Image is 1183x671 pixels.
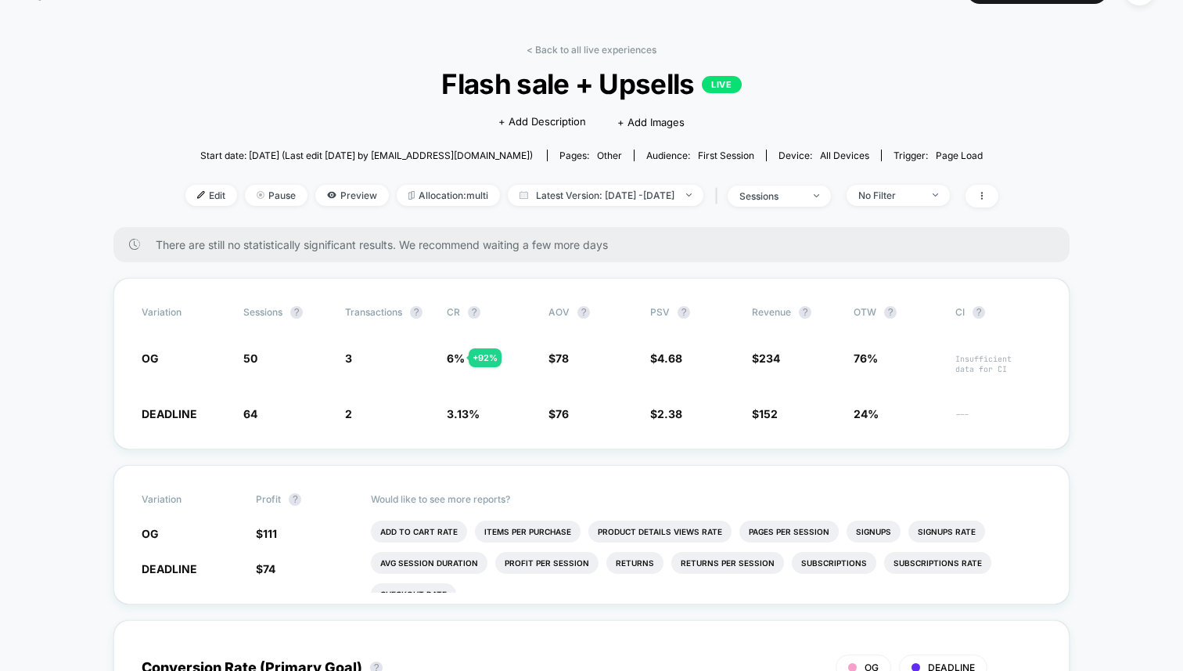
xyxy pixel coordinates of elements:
[820,150,869,161] span: all devices
[698,150,754,161] span: First Session
[766,150,881,161] span: Device:
[657,407,682,420] span: 2.38
[858,189,921,201] div: No Filter
[508,185,703,206] span: Latest Version: [DATE] - [DATE]
[686,193,692,197] img: end
[243,306,282,318] span: Sessions
[142,407,197,420] span: DEADLINE
[752,306,791,318] span: Revenue
[588,521,732,543] li: Product Details Views Rate
[256,493,281,505] span: Profit
[908,521,985,543] li: Signups Rate
[142,493,228,506] span: Variation
[371,521,467,543] li: Add To Cart Rate
[345,407,352,420] span: 2
[289,493,301,506] button: ?
[597,150,622,161] span: other
[447,352,465,365] span: 6 %
[142,352,159,365] span: OG
[847,521,901,543] li: Signups
[200,150,533,161] span: Start date: [DATE] (Last edit [DATE] by [EMAIL_ADDRESS][DOMAIN_NAME])
[759,352,780,365] span: 234
[495,552,599,574] li: Profit Per Session
[290,306,303,319] button: ?
[256,562,275,575] span: $
[936,150,983,161] span: Page Load
[711,185,728,207] span: |
[739,521,839,543] li: Pages Per Session
[245,185,307,206] span: Pause
[527,44,656,56] a: < Back to all live experiences
[263,562,275,575] span: 74
[606,552,663,574] li: Returns
[345,352,352,365] span: 3
[739,190,802,202] div: sessions
[650,352,682,365] span: $
[371,493,1042,505] p: Would like to see more reports?
[469,348,502,367] div: + 92 %
[854,407,879,420] span: 24%
[657,352,682,365] span: 4.68
[854,352,878,365] span: 76%
[884,552,991,574] li: Subscriptions Rate
[243,352,257,365] span: 50
[397,185,500,206] span: Allocation: multi
[792,552,876,574] li: Subscriptions
[678,306,690,319] button: ?
[142,562,197,575] span: DEADLINE
[468,306,480,319] button: ?
[257,191,264,199] img: end
[752,407,778,420] span: $
[702,76,741,93] p: LIVE
[345,306,402,318] span: Transactions
[799,306,811,319] button: ?
[410,306,422,319] button: ?
[955,409,1041,421] span: ---
[650,407,682,420] span: $
[243,407,257,420] span: 64
[854,306,940,319] span: OTW
[256,527,277,540] span: $
[556,352,569,365] span: 78
[577,306,590,319] button: ?
[894,150,983,161] div: Trigger:
[371,552,487,574] li: Avg Session Duration
[142,527,159,540] span: OG
[447,306,460,318] span: CR
[548,352,569,365] span: $
[646,150,754,161] div: Audience:
[617,116,685,128] span: + Add Images
[973,306,985,319] button: ?
[814,194,819,197] img: end
[548,407,569,420] span: $
[559,150,622,161] div: Pages:
[671,552,784,574] li: Returns Per Session
[759,407,778,420] span: 152
[185,185,237,206] span: Edit
[225,67,957,100] span: Flash sale + Upsells
[197,191,205,199] img: edit
[884,306,897,319] button: ?
[475,521,581,543] li: Items Per Purchase
[955,354,1041,374] span: Insufficient data for CI
[371,583,456,605] li: Checkout Rate
[447,407,480,420] span: 3.13 %
[520,191,528,199] img: calendar
[556,407,569,420] span: 76
[498,114,586,130] span: + Add Description
[955,306,1041,319] span: CI
[548,306,570,318] span: AOV
[263,527,277,540] span: 111
[650,306,670,318] span: PSV
[752,352,780,365] span: $
[156,238,1038,251] span: There are still no statistically significant results. We recommend waiting a few more days
[315,185,389,206] span: Preview
[142,306,228,319] span: Variation
[933,193,938,197] img: end
[408,191,415,200] img: rebalance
